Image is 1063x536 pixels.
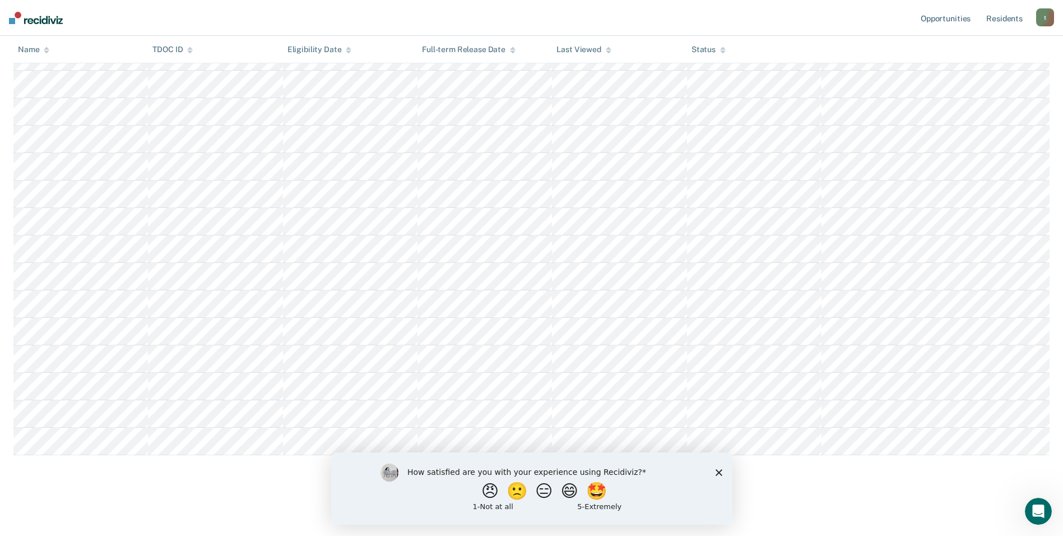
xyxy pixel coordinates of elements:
div: Last Viewed [556,45,611,54]
iframe: Survey by Kim from Recidiviz [331,452,732,525]
div: Name [18,45,49,54]
div: Eligibility Date [287,45,352,54]
div: TDOC ID [152,45,193,54]
div: Full-term Release Date [422,45,516,54]
div: Status [691,45,726,54]
iframe: Intercom live chat [1025,498,1052,525]
img: Recidiviz [9,12,63,24]
button: t [1036,8,1054,26]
